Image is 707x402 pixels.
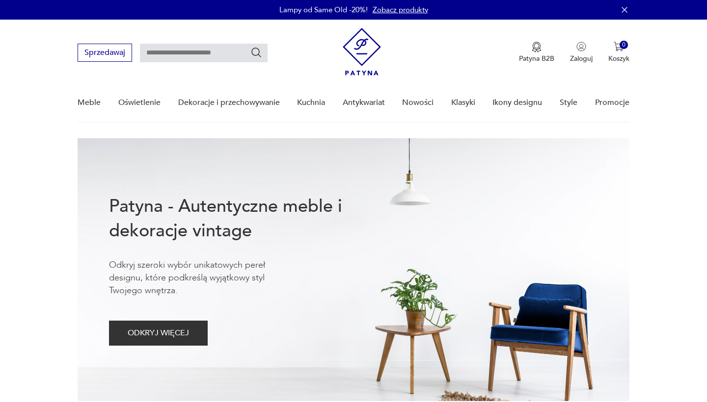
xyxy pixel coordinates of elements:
[297,84,325,122] a: Kuchnia
[109,194,374,243] h1: Patyna - Autentyczne meble i dekoracje vintage
[250,47,262,58] button: Szukaj
[519,42,554,63] button: Patyna B2B
[595,84,629,122] a: Promocje
[620,41,628,49] div: 0
[343,84,385,122] a: Antykwariat
[78,44,132,62] button: Sprzedawaj
[532,42,542,52] img: Ikona medalu
[109,321,208,346] button: ODKRYJ WIĘCEJ
[118,84,161,122] a: Oświetlenie
[614,42,624,51] img: Ikona koszyka
[402,84,434,122] a: Nowości
[451,84,475,122] a: Klasyki
[492,84,542,122] a: Ikony designu
[570,54,593,63] p: Zaloguj
[78,50,132,57] a: Sprzedawaj
[519,42,554,63] a: Ikona medaluPatyna B2B
[608,42,629,63] button: 0Koszyk
[109,330,208,337] a: ODKRYJ WIĘCEJ
[279,5,368,15] p: Lampy od Same Old -20%!
[570,42,593,63] button: Zaloguj
[78,84,101,122] a: Meble
[608,54,629,63] p: Koszyk
[343,28,381,75] img: Patyna - sklep z meblami i dekoracjami vintage
[178,84,280,122] a: Dekoracje i przechowywanie
[519,54,554,63] p: Patyna B2B
[560,84,577,122] a: Style
[576,42,586,51] img: Ikonka użytkownika
[109,259,296,297] p: Odkryj szeroki wybór unikatowych pereł designu, które podkreślą wyjątkowy styl Twojego wnętrza.
[373,5,428,15] a: Zobacz produkty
